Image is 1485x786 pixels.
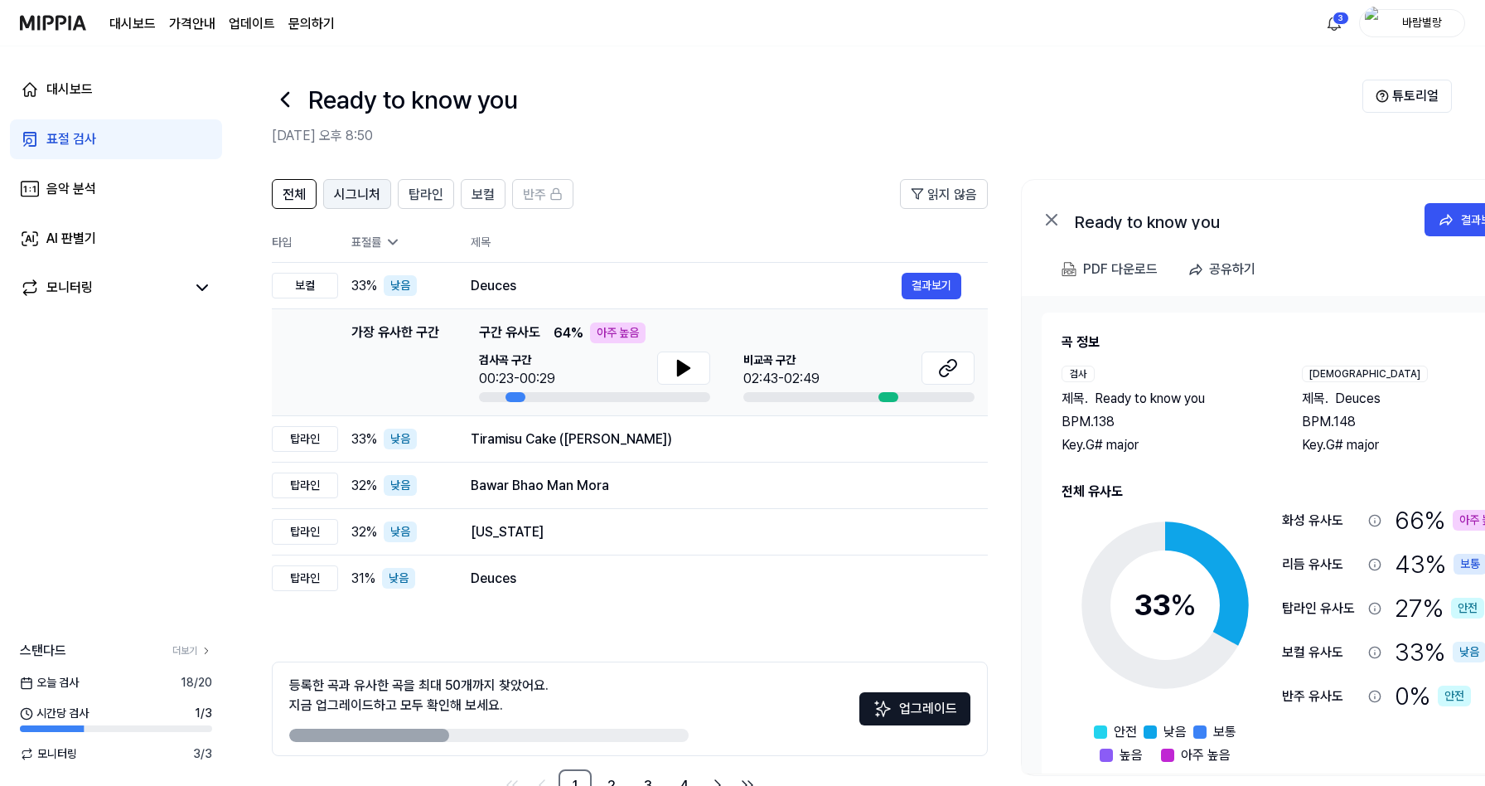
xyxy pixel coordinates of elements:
img: 알림 [1324,13,1344,33]
span: 스탠다드 [20,641,66,661]
span: 32 % [351,476,377,496]
div: 화성 유사도 [1282,511,1362,531]
button: profile바람별랑 [1359,9,1465,37]
span: 시간당 검사 [20,705,89,722]
span: 보통 [1213,722,1236,742]
div: PDF 다운로드 [1083,259,1158,280]
div: 음악 분석 [46,179,96,199]
span: 낮음 [1163,722,1187,742]
div: 가장 유사한 구간 [351,323,439,402]
div: 33 [1134,583,1197,628]
th: 제목 [471,222,988,262]
img: profile [1365,7,1385,40]
span: 31 % [351,569,375,589]
h2: [DATE] 오후 8:50 [272,126,1362,146]
span: 보컬 [472,185,495,205]
div: Ready to know you [1075,210,1406,230]
div: Deuces [471,569,961,589]
span: 제목 . [1302,389,1328,409]
a: AI 판별기 [10,219,222,259]
span: 검사곡 구간 [479,352,555,369]
span: 비교곡 구간 [743,352,820,369]
div: 탑라인 [272,565,338,591]
div: 3 [1333,12,1349,25]
span: 32 % [351,522,377,542]
span: 안전 [1114,722,1137,742]
div: Tiramisu Cake ([PERSON_NAME]) [471,429,961,449]
a: 모니터링 [20,278,186,298]
button: 탑라인 [398,179,454,209]
span: 18 / 20 [181,674,212,691]
a: 업데이트 [229,14,275,34]
div: 낮음 [382,568,415,589]
span: 아주 높음 [1181,745,1231,765]
button: 보컬 [461,179,505,209]
span: 읽지 않음 [927,185,977,205]
span: 반주 [523,185,546,205]
div: 안전 [1438,686,1471,706]
div: 리듬 유사도 [1282,555,1362,575]
span: 모니터링 [20,745,77,763]
div: [DEMOGRAPHIC_DATA] [1302,366,1428,382]
button: 반주 [512,179,573,209]
div: 02:43-02:49 [743,369,820,389]
div: 표절률 [351,234,444,251]
div: 낮음 [384,522,417,542]
a: Sparkles업그레이드 [859,706,970,722]
a: 문의하기 [288,14,335,34]
a: 표절 검사 [10,119,222,159]
div: 낮음 [384,429,417,449]
div: 모니터링 [46,278,93,298]
button: 시그니처 [323,179,391,209]
span: 33 % [351,276,377,296]
button: 공유하기 [1181,253,1269,286]
button: 가격안내 [169,14,215,34]
div: 27 % [1395,589,1484,627]
div: 바람별랑 [1390,13,1454,32]
span: 탑라인 [409,185,443,205]
div: 보컬 [272,273,338,298]
div: 표절 검사 [46,129,96,149]
div: 탑라인 [272,426,338,452]
button: PDF 다운로드 [1058,253,1161,286]
span: 시그니처 [334,185,380,205]
span: 1 / 3 [195,705,212,722]
span: 제목 . [1062,389,1088,409]
div: Deuces [471,276,902,296]
button: 전체 [272,179,317,209]
div: Bawar Bhao Man Mora [471,476,961,496]
a: 대시보드 [10,70,222,109]
span: Ready to know you [1095,389,1205,409]
h1: Ready to know you [308,81,518,119]
div: AI 판별기 [46,229,96,249]
div: 등록한 곡과 유사한 곡을 최대 50개까지 찾았어요. 지금 업그레이드하고 모두 확인해 보세요. [289,676,549,716]
div: BPM. 138 [1062,412,1269,432]
div: [US_STATE] [471,522,961,542]
div: Key. G# major [1062,435,1269,455]
div: 낮음 [384,475,417,496]
div: 탑라인 [272,473,338,498]
div: 탑라인 [272,519,338,545]
div: 탑라인 유사도 [1282,599,1362,619]
img: PDF Download [1062,262,1076,277]
span: Deuces [1335,389,1381,409]
button: 튜토리얼 [1362,80,1452,113]
div: 대시보드 [46,80,93,99]
span: 3 / 3 [193,745,212,763]
span: 오늘 검사 [20,674,79,691]
button: 결과보기 [902,273,961,299]
div: 안전 [1451,598,1484,619]
img: Help [1376,90,1389,103]
div: 0 % [1395,677,1471,715]
th: 타입 [272,222,338,263]
div: 낮음 [384,275,417,296]
a: 더보기 [172,643,212,658]
button: 업그레이드 [859,692,970,725]
div: 아주 높음 [590,323,646,343]
span: 높음 [1120,745,1143,765]
span: 전체 [283,185,306,205]
button: 읽지 않음 [900,179,988,209]
img: Sparkles [873,699,892,719]
button: 알림3 [1321,10,1347,36]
